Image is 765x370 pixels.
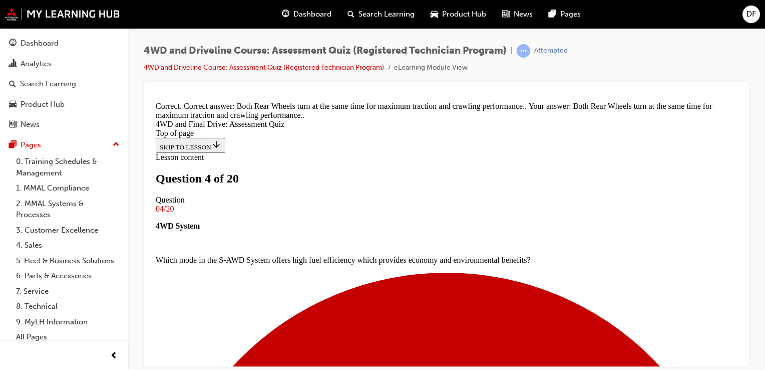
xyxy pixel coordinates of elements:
[20,78,76,90] div: Search Learning
[5,8,120,21] img: mmal
[12,253,124,269] a: 5. Fleet & Business Solutions
[4,107,585,116] div: 04/20
[4,124,48,132] strong: 4WD System
[358,9,415,20] span: Search Learning
[21,58,52,70] div: Analytics
[4,136,124,154] button: Pages
[110,350,118,362] span: prev-icon
[274,4,339,25] a: guage-iconDashboard
[12,268,124,284] a: 6. Parts & Accessories
[4,75,124,93] a: Search Learning
[442,9,486,20] span: Product Hub
[502,8,510,21] span: news-icon
[4,22,585,31] div: 4WD and Final Drive: Assessment Quiz
[4,31,585,40] div: Top of page
[4,4,585,22] div: Correct. Correct answer: Both Rear Wheels turn at the same time for maximum traction and crawling...
[144,45,507,57] span: 4WD and Driveline Course: Assessment Quiz (Registered Technician Program)
[511,45,513,57] span: |
[12,329,124,345] a: All Pages
[4,98,585,107] div: Question
[742,6,760,23] button: DF
[21,139,41,151] div: Pages
[12,284,124,299] a: 7. Service
[517,44,530,58] span: learningRecordVerb_ATTEMPT-icon
[293,9,331,20] span: Dashboard
[113,138,120,151] span: up-icon
[423,4,494,25] a: car-iconProduct Hub
[431,8,438,21] span: car-icon
[4,55,52,64] span: Lesson content
[4,115,124,134] a: News
[21,38,59,49] div: Dashboard
[4,74,585,88] h1: Question 4 of 20
[12,314,124,330] a: 9. MyLH Information
[746,9,756,20] span: DF
[21,99,65,110] div: Product Hub
[534,46,568,56] div: Attempted
[21,119,40,130] div: News
[9,141,17,150] span: pages-icon
[12,180,124,196] a: 1. MMAL Compliance
[541,4,589,25] a: pages-iconPages
[9,80,16,89] span: search-icon
[4,32,124,136] button: DashboardAnalyticsSearch LearningProduct HubNews
[514,9,533,20] span: News
[339,4,423,25] a: search-iconSearch Learning
[12,299,124,314] a: 8. Technical
[347,8,354,21] span: search-icon
[4,158,585,167] p: Which mode in the S-AWD System offers high fuel efficiency which provides economy and environment...
[4,95,124,114] a: Product Hub
[12,196,124,223] a: 2. MMAL Systems & Processes
[9,60,17,69] span: chart-icon
[4,34,124,53] a: Dashboard
[282,8,289,21] span: guage-icon
[549,8,556,21] span: pages-icon
[12,238,124,253] a: 4. Sales
[9,100,17,109] span: car-icon
[4,40,74,55] button: SKIP TO LESSON
[9,120,17,129] span: news-icon
[560,9,581,20] span: Pages
[394,62,468,74] li: eLearning Module View
[8,46,70,53] span: SKIP TO LESSON
[9,39,17,48] span: guage-icon
[12,154,124,180] a: 0. Training Schedules & Management
[494,4,541,25] a: news-iconNews
[12,223,124,238] a: 3. Customer Excellence
[144,63,384,72] a: 4WD and Driveline Course: Assessment Quiz (Registered Technician Program)
[4,55,124,73] a: Analytics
